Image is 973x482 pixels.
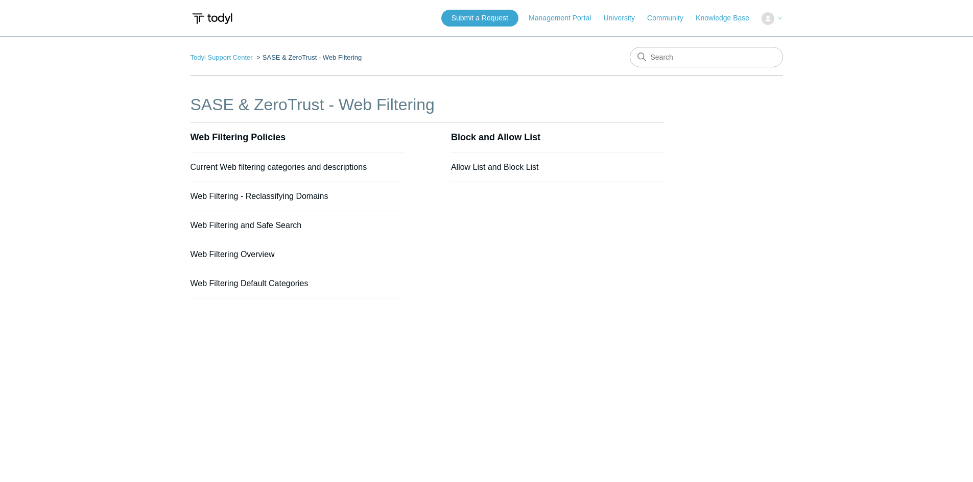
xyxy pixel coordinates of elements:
li: Todyl Support Center [191,54,255,61]
h1: SASE & ZeroTrust - Web Filtering [191,92,665,117]
input: Search [630,47,783,67]
a: Current Web filtering categories and descriptions [191,163,367,171]
a: Allow List and Block List [451,163,539,171]
a: Management Portal [529,13,601,23]
a: Knowledge Base [696,13,760,23]
a: Web Filtering and Safe Search [191,221,302,230]
a: Web Filtering Default Categories [191,279,308,288]
a: Web Filtering Policies [191,132,286,142]
a: Web Filtering - Reclassifying Domains [191,192,328,200]
a: Community [647,13,694,23]
li: SASE & ZeroTrust - Web Filtering [254,54,362,61]
a: Todyl Support Center [191,54,253,61]
a: Block and Allow List [451,132,540,142]
img: Todyl Support Center Help Center home page [191,9,234,28]
a: Submit a Request [441,10,518,27]
a: University [603,13,645,23]
a: Web Filtering Overview [191,250,275,259]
